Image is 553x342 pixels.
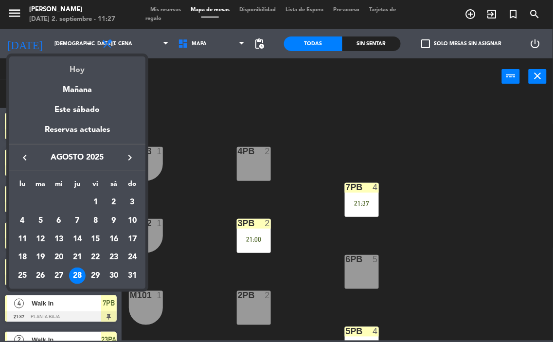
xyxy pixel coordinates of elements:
div: 11 [14,231,31,248]
th: miércoles [50,179,68,194]
td: 5 de agosto de 2025 [31,212,50,230]
div: 12 [32,231,49,248]
td: 22 de agosto de 2025 [87,249,105,267]
div: 17 [124,231,141,248]
div: 9 [106,213,122,229]
div: 24 [124,249,141,266]
th: jueves [68,179,87,194]
th: viernes [87,179,105,194]
div: 29 [87,268,104,284]
div: 21 [69,249,86,266]
button: keyboard_arrow_right [121,151,139,164]
div: 6 [51,213,67,229]
div: Reservas actuales [9,124,145,144]
div: 19 [32,249,49,266]
div: 13 [51,231,67,248]
td: 27 de agosto de 2025 [50,267,68,285]
i: keyboard_arrow_right [124,152,136,163]
td: AGO. [13,194,87,212]
div: 25 [14,268,31,284]
td: 23 de agosto de 2025 [105,249,123,267]
td: 10 de agosto de 2025 [123,212,142,230]
th: domingo [123,179,142,194]
td: 24 de agosto de 2025 [123,249,142,267]
td: 30 de agosto de 2025 [105,267,123,285]
button: keyboard_arrow_left [16,151,34,164]
div: 31 [124,268,141,284]
td: 31 de agosto de 2025 [123,267,142,285]
div: 7 [69,213,86,229]
div: Mañana [9,76,145,96]
div: 14 [69,231,86,248]
td: 17 de agosto de 2025 [123,230,142,249]
td: 16 de agosto de 2025 [105,230,123,249]
td: 29 de agosto de 2025 [87,267,105,285]
div: 30 [106,268,122,284]
td: 13 de agosto de 2025 [50,230,68,249]
div: 26 [32,268,49,284]
div: 15 [87,231,104,248]
td: 18 de agosto de 2025 [13,249,32,267]
div: 20 [51,249,67,266]
div: 27 [51,268,67,284]
td: 9 de agosto de 2025 [105,212,123,230]
td: 4 de agosto de 2025 [13,212,32,230]
div: 4 [14,213,31,229]
td: 25 de agosto de 2025 [13,267,32,285]
td: 3 de agosto de 2025 [123,194,142,212]
div: 3 [124,194,141,211]
div: Hoy [9,56,145,76]
td: 26 de agosto de 2025 [31,267,50,285]
div: 28 [69,268,86,284]
div: 16 [106,231,122,248]
div: 18 [14,249,31,266]
td: 1 de agosto de 2025 [87,194,105,212]
td: 7 de agosto de 2025 [68,212,87,230]
td: 15 de agosto de 2025 [87,230,105,249]
div: Este sábado [9,96,145,124]
td: 21 de agosto de 2025 [68,249,87,267]
div: 23 [106,249,122,266]
th: sábado [105,179,123,194]
td: 19 de agosto de 2025 [31,249,50,267]
div: 8 [87,213,104,229]
th: martes [31,179,50,194]
div: 22 [87,249,104,266]
td: 8 de agosto de 2025 [87,212,105,230]
div: 5 [32,213,49,229]
td: 20 de agosto de 2025 [50,249,68,267]
td: 14 de agosto de 2025 [68,230,87,249]
div: 1 [87,194,104,211]
td: 28 de agosto de 2025 [68,267,87,285]
td: 2 de agosto de 2025 [105,194,123,212]
td: 12 de agosto de 2025 [31,230,50,249]
div: 10 [124,213,141,229]
th: lunes [13,179,32,194]
i: keyboard_arrow_left [19,152,31,163]
div: 2 [106,194,122,211]
td: 11 de agosto de 2025 [13,230,32,249]
td: 6 de agosto de 2025 [50,212,68,230]
span: agosto 2025 [34,151,121,164]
